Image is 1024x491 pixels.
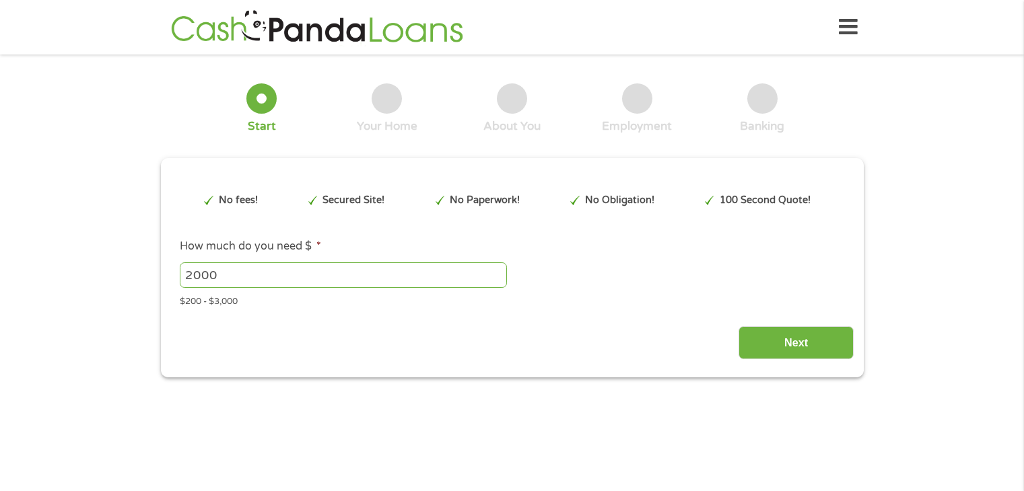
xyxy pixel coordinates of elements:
div: Employment [602,119,672,134]
p: Secured Site! [322,193,384,208]
input: Next [739,326,854,359]
p: No Paperwork! [450,193,520,208]
div: Start [248,119,276,134]
div: Banking [740,119,784,134]
div: $200 - $3,000 [180,291,844,309]
p: 100 Second Quote! [720,193,811,208]
label: How much do you need $ [180,239,321,254]
div: About You [483,119,541,134]
p: No fees! [219,193,258,208]
p: No Obligation! [585,193,654,208]
div: Your Home [357,119,417,134]
img: GetLoanNow Logo [167,8,467,46]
